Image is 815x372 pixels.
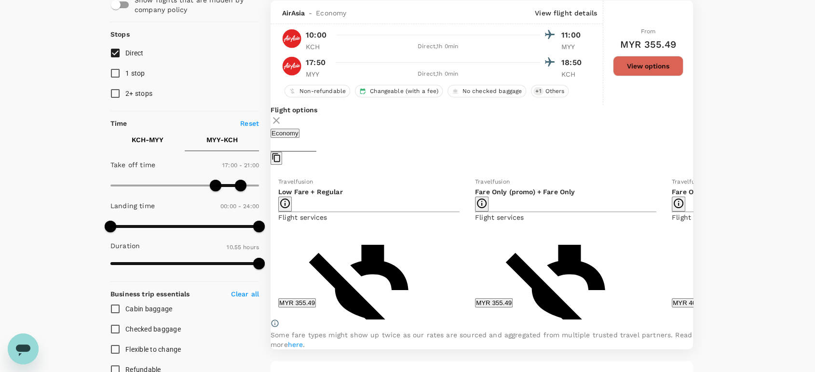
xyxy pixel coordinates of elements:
[288,341,303,348] a: here
[240,119,259,128] p: Reset
[125,49,144,57] span: Direct
[110,160,155,170] p: Take off time
[282,56,301,76] img: AK
[110,241,140,251] p: Duration
[271,330,693,349] p: Some fare types might show up twice as our rates are sourced and aggregated from multiple trusted...
[227,244,259,251] span: 10.55 hours
[8,333,39,364] iframe: Button to launch messaging window
[110,30,130,38] strong: Stops
[271,129,299,138] button: Economy
[282,8,305,18] span: AirAsia
[535,8,597,18] p: View flight details
[110,201,155,211] p: Landing time
[620,37,676,52] h6: MYR 355.49
[306,42,330,52] p: KCH
[306,69,330,79] p: MYY
[475,298,513,307] button: MYR 355.49
[641,28,656,35] span: From
[336,42,540,52] div: Direct , 1h 0min
[561,69,585,79] p: KCH
[448,85,527,97] div: No checked baggage
[475,187,656,197] p: Fare Only (promo) + Fare Only
[278,187,460,197] p: Low Fare + Regular
[206,135,238,145] p: MYY - KCH
[125,325,181,333] span: Checked baggage
[561,57,585,68] p: 18:50
[278,298,316,307] button: MYR 355.49
[125,90,152,97] span: 2+ stops
[561,42,585,52] p: MYY
[125,305,172,313] span: Cabin baggage
[533,87,543,95] span: + 1
[282,29,301,48] img: AK
[222,162,259,169] span: 17:00 - 21:00
[672,298,709,307] button: MYR 402.04
[672,213,720,221] span: Flight services
[336,69,540,79] div: Direct , 1h 0min
[459,87,526,95] span: No checked baggage
[316,8,346,18] span: Economy
[306,29,326,41] p: 10:00
[531,85,569,97] div: +1Others
[125,345,181,353] span: Flexible to change
[110,290,190,298] strong: Business trip essentials
[271,105,693,115] p: Flight options
[305,8,316,18] span: -
[366,87,442,95] span: Changeable (with a fee)
[672,178,706,185] span: Travelfusion
[355,85,442,97] div: Changeable (with a fee)
[220,203,259,210] span: 00:00 - 24:00
[561,29,585,41] p: 11:00
[231,289,259,299] p: Clear all
[306,57,326,68] p: 17:50
[542,87,569,95] span: Others
[278,178,313,185] span: Travelfusion
[296,87,350,95] span: Non-refundable
[278,213,327,221] span: Flight services
[613,56,683,76] button: View options
[475,213,524,221] span: Flight services
[125,69,145,77] span: 1 stop
[475,178,510,185] span: Travelfusion
[132,135,163,145] p: KCH - MYY
[110,119,127,128] p: Time
[285,85,350,97] div: Non-refundable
